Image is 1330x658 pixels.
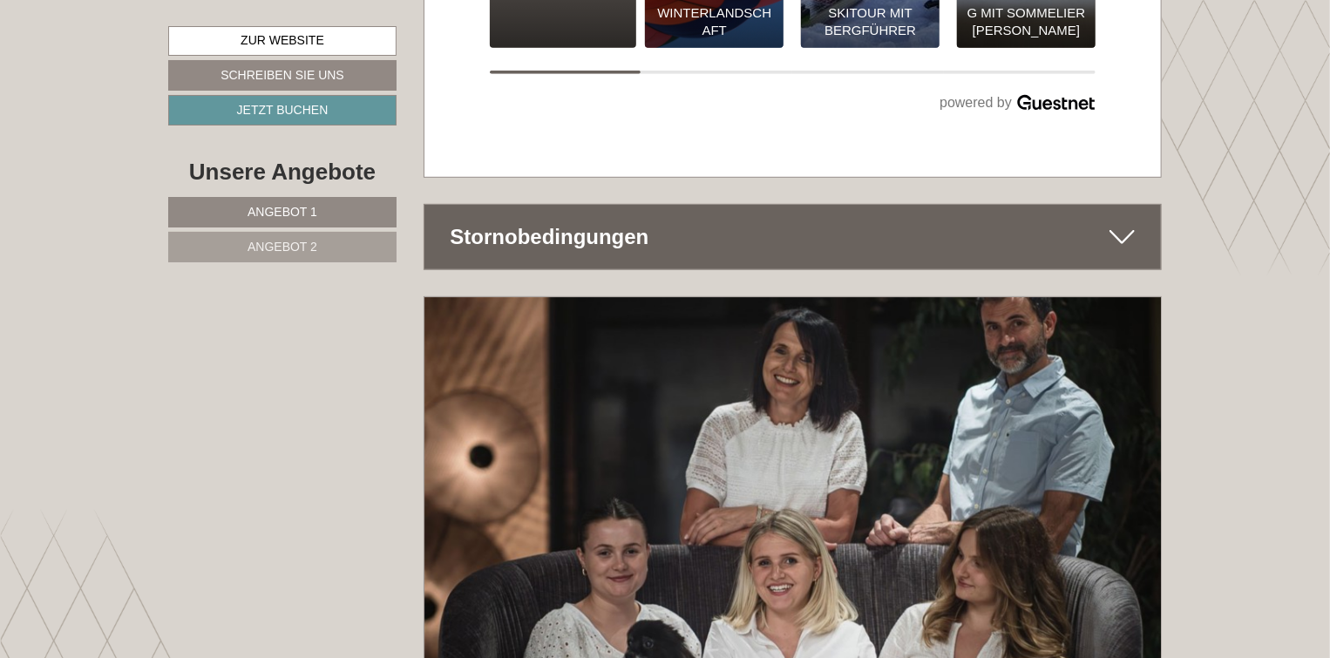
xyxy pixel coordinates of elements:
[248,205,317,219] span: Angebot 1
[248,240,317,254] span: Angebot 2
[792,71,944,74] button: Carousel Page 3
[490,71,1096,74] div: Carousel Pagination
[168,95,397,125] a: Jetzt buchen
[490,92,1096,116] div: powered by Guestnet
[168,26,397,56] a: Zur Website
[490,71,641,74] button: Carousel Page 1 (Current Slide)
[168,156,397,188] div: Unsere Angebote
[424,205,1162,269] div: Stornobedingungen
[944,71,1096,74] button: Carousel Page 4
[168,60,397,91] a: Schreiben Sie uns
[641,71,792,74] button: Carousel Page 2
